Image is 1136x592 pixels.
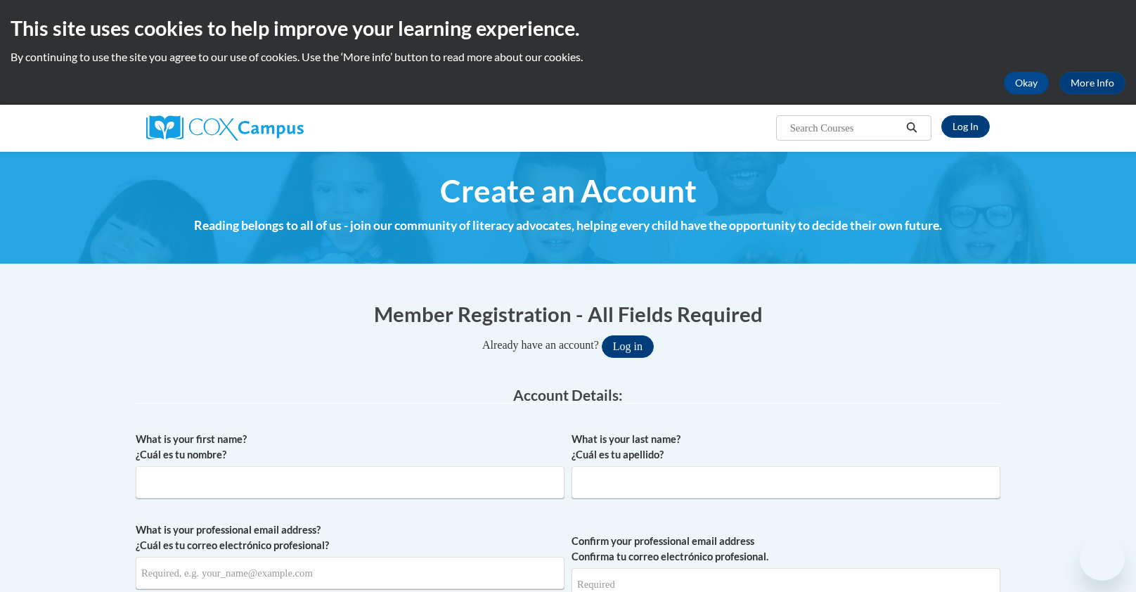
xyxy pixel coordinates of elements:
input: Metadata input [572,466,1000,498]
span: Create an Account [440,172,697,210]
label: What is your first name? ¿Cuál es tu nombre? [136,432,564,463]
a: Log In [941,115,990,138]
label: What is your professional email address? ¿Cuál es tu correo electrónico profesional? [136,522,564,553]
span: Already have an account? [482,339,599,351]
label: Confirm your professional email address Confirma tu correo electrónico profesional. [572,534,1000,565]
input: Metadata input [136,466,564,498]
button: Search [901,120,922,136]
input: Search Courses [789,120,901,136]
img: Cox Campus [146,115,304,141]
iframe: Button to launch messaging window [1080,536,1125,581]
a: More Info [1059,72,1125,94]
span: Account Details: [513,386,623,404]
button: Okay [1004,72,1049,94]
button: Log in [602,335,654,358]
p: By continuing to use the site you agree to our use of cookies. Use the ‘More info’ button to read... [11,49,1125,65]
label: What is your last name? ¿Cuál es tu apellido? [572,432,1000,463]
h2: This site uses cookies to help improve your learning experience. [11,14,1125,42]
h4: Reading belongs to all of us - join our community of literacy advocates, helping every child have... [136,217,1000,235]
h1: Member Registration - All Fields Required [136,300,1000,328]
input: Metadata input [136,557,564,589]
